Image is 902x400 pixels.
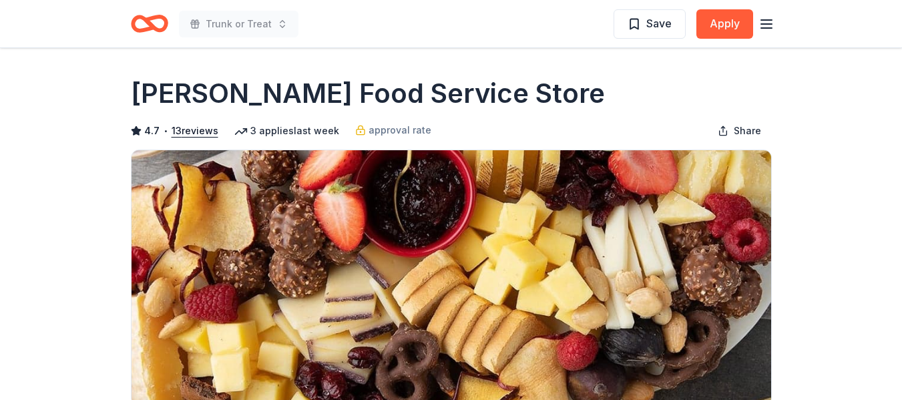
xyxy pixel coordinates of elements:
a: approval rate [355,122,431,138]
button: 13reviews [172,123,218,139]
span: Save [646,15,672,32]
span: Share [734,123,761,139]
span: Trunk or Treat [206,16,272,32]
div: 3 applies last week [234,123,339,139]
button: Trunk or Treat [179,11,298,37]
a: Home [131,8,168,39]
span: 4.7 [144,123,160,139]
button: Save [614,9,686,39]
span: • [163,126,168,136]
span: approval rate [369,122,431,138]
h1: [PERSON_NAME] Food Service Store [131,75,605,112]
button: Share [707,118,772,144]
button: Apply [696,9,753,39]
